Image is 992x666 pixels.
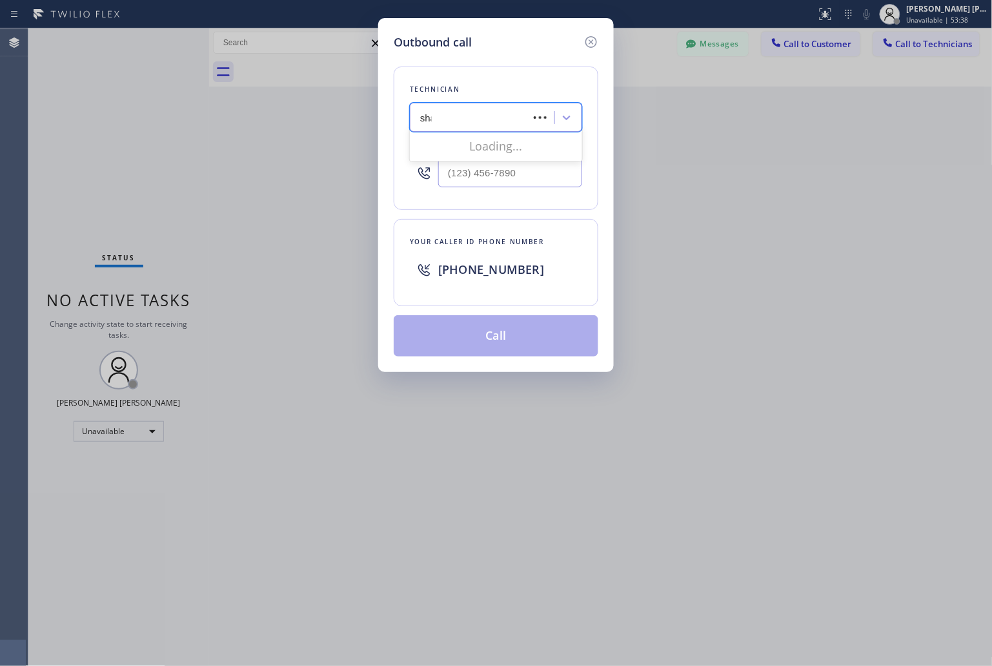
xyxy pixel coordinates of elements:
button: Call [394,315,598,357]
div: Loading... [410,133,582,159]
h5: Outbound call [394,34,472,51]
input: (123) 456-7890 [438,158,582,187]
div: Your caller id phone number [410,235,582,249]
span: [PHONE_NUMBER] [438,262,544,277]
div: Technician [410,83,582,96]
